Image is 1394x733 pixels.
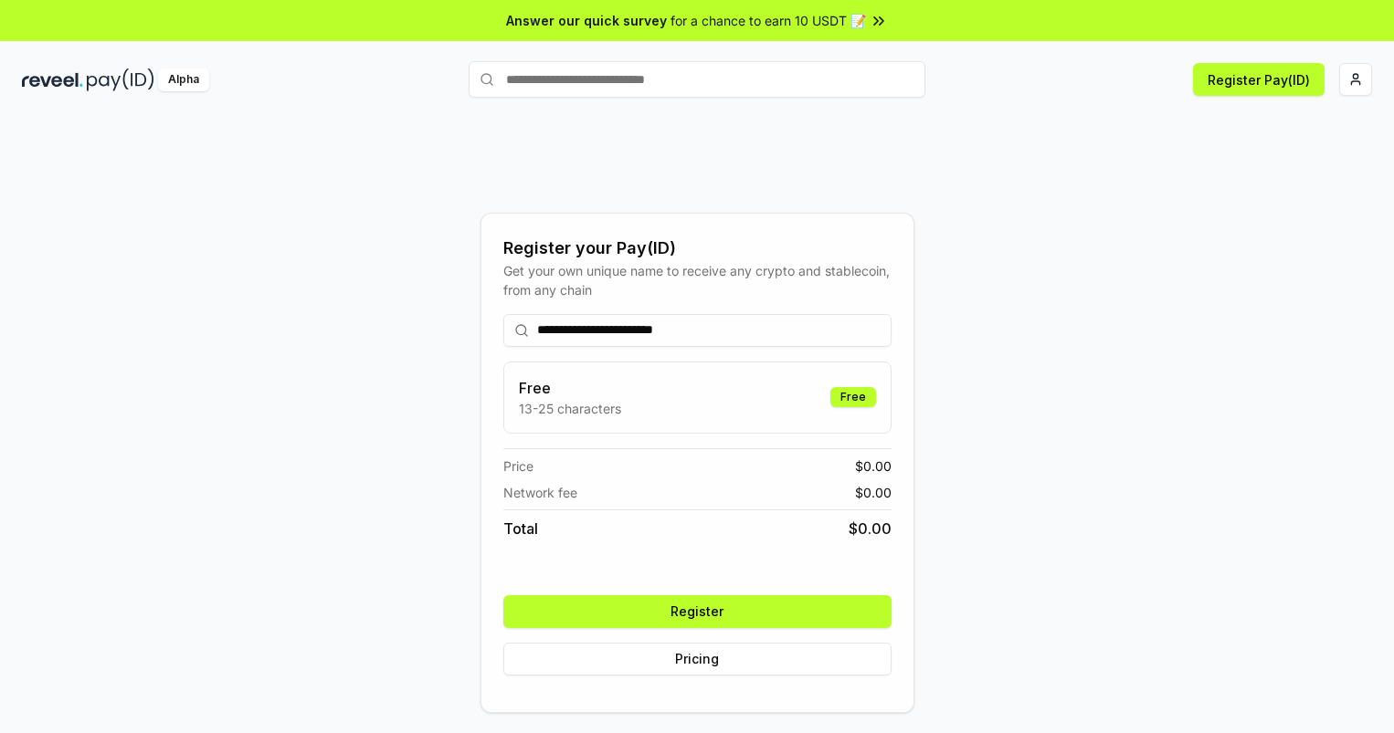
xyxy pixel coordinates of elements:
[1193,63,1325,96] button: Register Pay(ID)
[22,68,83,91] img: reveel_dark
[503,643,892,675] button: Pricing
[87,68,154,91] img: pay_id
[158,68,209,91] div: Alpha
[503,236,892,261] div: Register your Pay(ID)
[503,456,533,476] span: Price
[506,11,667,30] span: Answer our quick survey
[855,456,892,476] span: $ 0.00
[503,595,892,628] button: Register
[849,518,892,539] span: $ 0.00
[519,399,621,418] p: 13-25 characters
[503,483,577,502] span: Network fee
[503,518,538,539] span: Total
[519,377,621,399] h3: Free
[830,387,876,407] div: Free
[671,11,866,30] span: for a chance to earn 10 USDT 📝
[855,483,892,502] span: $ 0.00
[503,261,892,299] div: Get your own unique name to receive any crypto and stablecoin, from any chain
